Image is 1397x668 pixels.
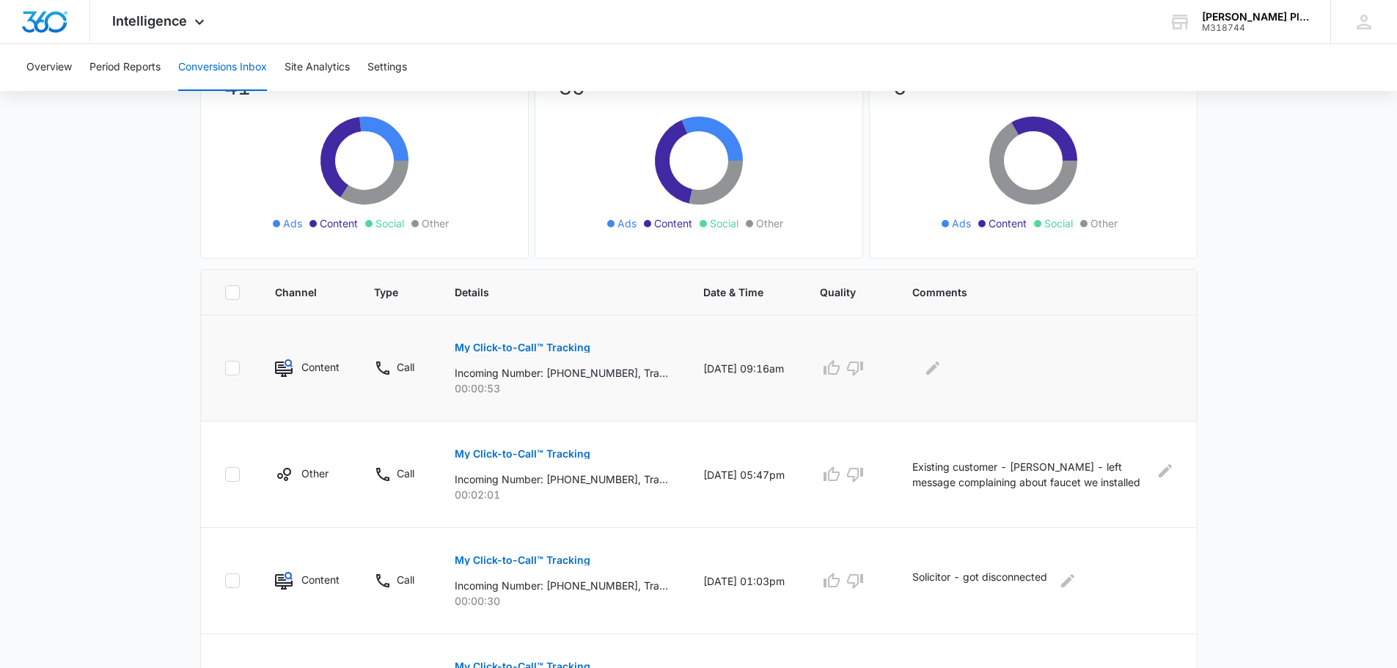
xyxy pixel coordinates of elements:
[617,216,637,231] span: Ads
[178,44,267,91] button: Conversions Inbox
[455,593,668,609] p: 00:00:30
[455,578,668,593] p: Incoming Number: [PHONE_NUMBER], Tracking Number: [PHONE_NUMBER], Ring To: [PHONE_NUMBER], Caller...
[455,330,590,365] button: My Click-to-Call™ Tracking
[686,422,802,528] td: [DATE] 05:47pm
[1056,569,1079,592] button: Edit Comments
[301,359,339,375] p: Content
[422,216,449,231] span: Other
[1202,23,1309,33] div: account id
[301,572,339,587] p: Content
[912,569,1047,592] p: Solicitor - got disconnected
[686,528,802,634] td: [DATE] 01:03pm
[654,216,692,231] span: Content
[1044,216,1073,231] span: Social
[285,44,350,91] button: Site Analytics
[455,365,668,381] p: Incoming Number: [PHONE_NUMBER], Tracking Number: [PHONE_NUMBER], Ring To: [PHONE_NUMBER], Caller...
[710,216,738,231] span: Social
[375,216,404,231] span: Social
[455,342,590,353] p: My Click-to-Call™ Tracking
[374,285,398,300] span: Type
[455,555,590,565] p: My Click-to-Call™ Tracking
[397,572,414,587] p: Call
[112,13,187,29] span: Intelligence
[756,216,783,231] span: Other
[301,466,329,481] p: Other
[989,216,1027,231] span: Content
[455,487,668,502] p: 00:02:01
[1090,216,1118,231] span: Other
[686,315,802,422] td: [DATE] 09:16am
[455,449,590,459] p: My Click-to-Call™ Tracking
[455,285,647,300] span: Details
[912,285,1152,300] span: Comments
[1202,11,1309,23] div: account name
[912,459,1149,490] p: Existing customer - [PERSON_NAME] - left message complaining about faucet we installed
[820,285,856,300] span: Quality
[455,543,590,578] button: My Click-to-Call™ Tracking
[397,466,414,481] p: Call
[455,436,590,471] button: My Click-to-Call™ Tracking
[89,44,161,91] button: Period Reports
[455,381,668,396] p: 00:00:53
[952,216,971,231] span: Ads
[283,216,302,231] span: Ads
[26,44,72,91] button: Overview
[397,359,414,375] p: Call
[275,285,318,300] span: Channel
[320,216,358,231] span: Content
[367,44,407,91] button: Settings
[921,356,945,380] button: Edit Comments
[455,471,668,487] p: Incoming Number: [PHONE_NUMBER], Tracking Number: [PHONE_NUMBER], Ring To: [PHONE_NUMBER], Caller...
[703,285,763,300] span: Date & Time
[1158,459,1173,482] button: Edit Comments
